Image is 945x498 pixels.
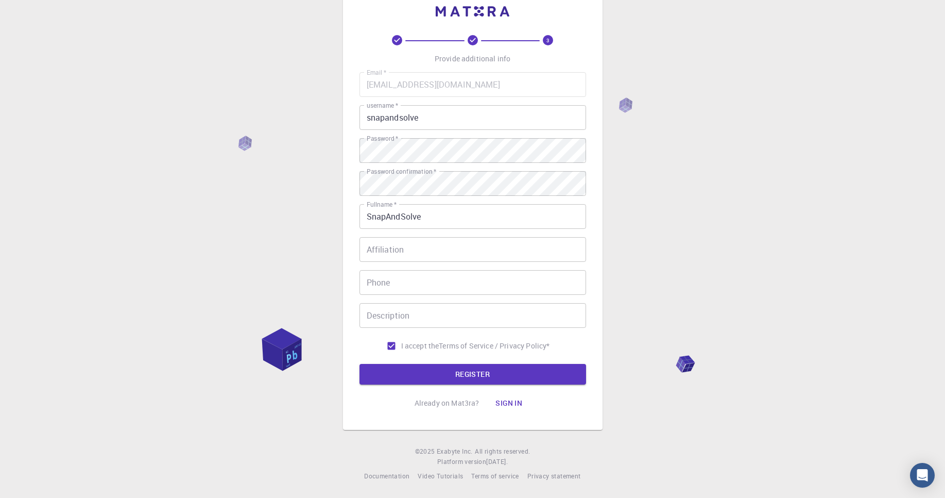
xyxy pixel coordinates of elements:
span: © 2025 [415,446,437,457]
button: REGISTER [359,364,586,385]
a: Privacy statement [527,471,581,482]
p: Terms of Service / Privacy Policy * [439,341,549,351]
span: Terms of service [471,472,519,480]
span: Privacy statement [527,472,581,480]
label: username [367,101,398,110]
span: I accept the [401,341,439,351]
div: Open Intercom Messenger [910,463,935,488]
a: Terms of service [471,471,519,482]
p: Already on Mat3ra? [415,398,479,408]
span: Exabyte Inc. [437,447,473,455]
span: All rights reserved. [475,446,530,457]
span: [DATE] . [486,457,508,466]
span: Documentation [364,472,409,480]
a: Documentation [364,471,409,482]
label: Fullname [367,200,397,209]
label: Password [367,134,398,143]
a: [DATE]. [486,457,508,467]
span: Platform version [437,457,486,467]
p: Provide additional info [435,54,510,64]
label: Password confirmation [367,167,436,176]
a: Terms of Service / Privacy Policy* [439,341,549,351]
span: Video Tutorials [418,472,463,480]
button: Sign in [487,393,530,413]
label: Email [367,68,386,77]
a: Video Tutorials [418,471,463,482]
a: Exabyte Inc. [437,446,473,457]
text: 3 [546,37,549,44]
